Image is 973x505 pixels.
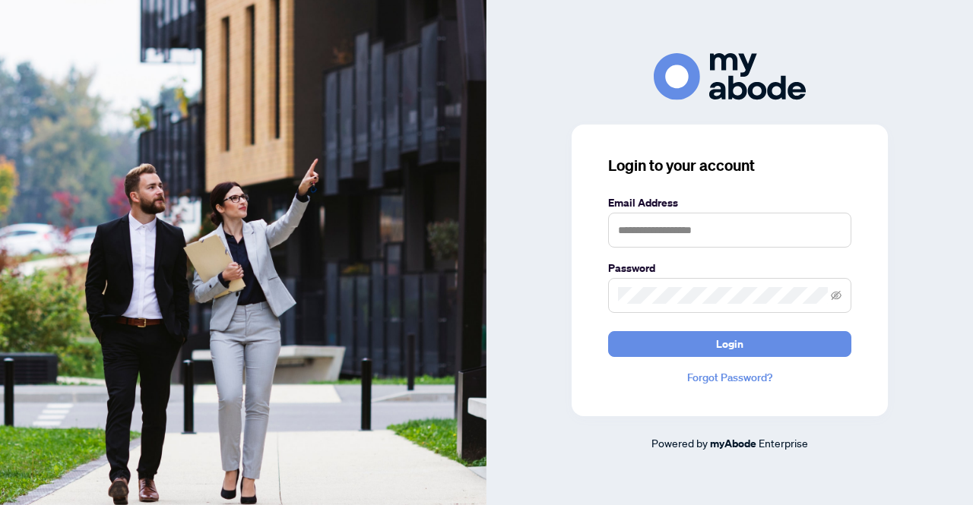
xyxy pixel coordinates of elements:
span: eye-invisible [831,290,841,301]
button: Login [608,331,851,357]
span: Login [716,332,743,356]
h3: Login to your account [608,155,851,176]
a: myAbode [710,435,756,452]
span: Powered by [651,436,708,450]
span: Enterprise [759,436,808,450]
img: ma-logo [654,53,806,99]
label: Password [608,260,851,276]
label: Email Address [608,194,851,211]
a: Forgot Password? [608,369,851,386]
